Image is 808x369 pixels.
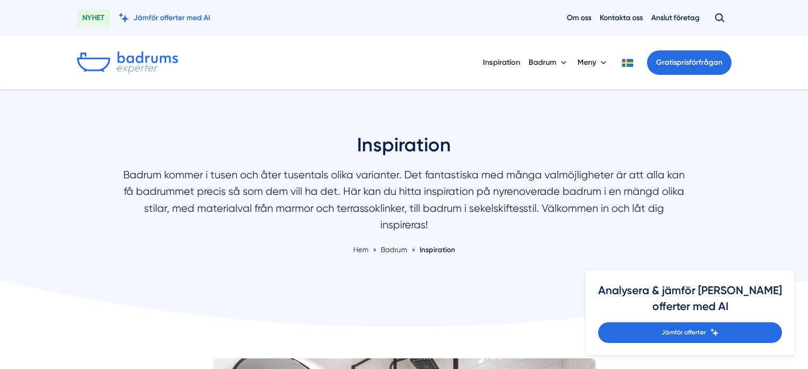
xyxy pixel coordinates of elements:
[598,322,782,343] a: Jämför offerter
[420,245,455,254] a: Inspiration
[133,13,210,23] span: Jämför offerter med AI
[529,49,569,76] button: Badrum
[381,245,407,254] span: Badrum
[651,13,700,23] a: Anslut företag
[123,167,686,239] p: Badrum kommer i tusen och åter tusentals olika varianter. Det fantastiska med många valmöjlighete...
[123,132,686,167] h1: Inspiration
[412,244,415,255] span: »
[77,52,178,74] img: Badrumsexperter.se logotyp
[661,328,706,338] span: Jämför offerter
[77,10,110,27] span: NYHET
[373,244,377,255] span: »
[577,49,609,76] button: Meny
[118,13,210,23] a: Jämför offerter med AI
[381,245,409,254] a: Badrum
[567,13,591,23] a: Om oss
[123,244,686,255] nav: Breadcrumb
[483,49,520,76] a: Inspiration
[353,245,369,254] a: Hem
[600,13,643,23] a: Kontakta oss
[656,58,677,67] span: Gratis
[647,50,732,75] a: Gratisprisförfrågan
[598,282,782,322] h4: Analysera & jämför [PERSON_NAME] offerter med AI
